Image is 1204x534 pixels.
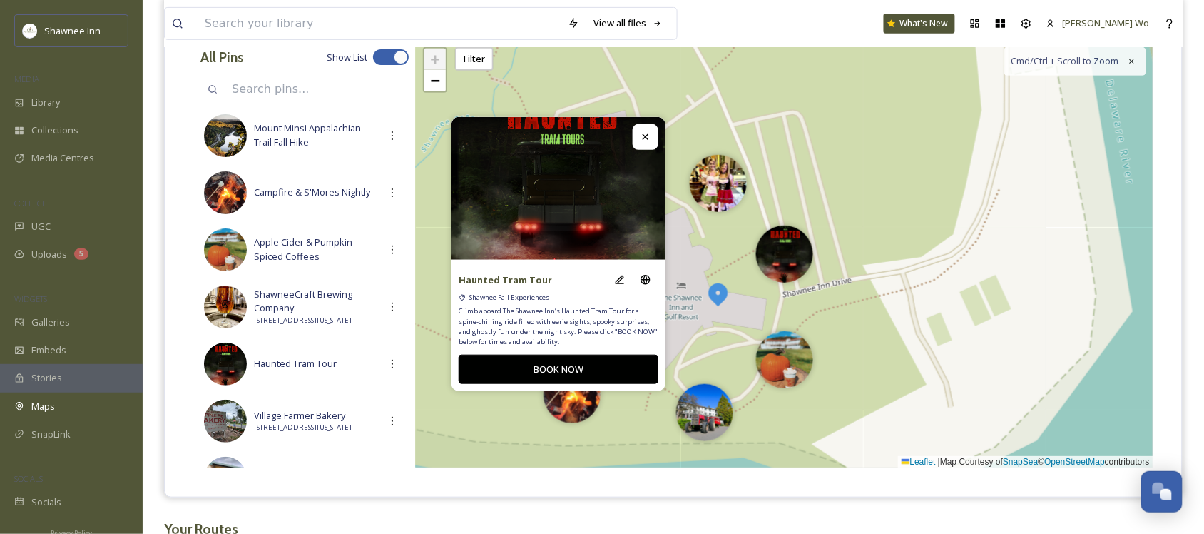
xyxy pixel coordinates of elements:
[14,74,39,84] span: MEDIA
[31,495,61,509] span: Socials
[31,371,62,385] span: Stories
[1045,457,1106,467] a: OpenStreetMap
[204,114,247,157] img: 3020e2b0-15d9-4f95-8c1e-9b79baca2fd4.jpg
[225,74,409,105] input: Search pins...
[1039,9,1157,37] a: [PERSON_NAME] Wo
[254,288,379,315] span: ShawneeCraft Brewing Company
[204,171,247,214] img: 117b1864-ab75-4da9-b5a0-b2a5376e32e4.jpg
[31,248,67,261] span: Uploads
[1003,457,1038,467] a: SnapSea
[469,293,549,303] span: Shawnee Fall Experiences
[200,47,244,68] h3: All Pins
[31,96,60,109] span: Library
[898,456,1153,468] div: Map Courtesy of © contributors
[254,423,379,433] span: [STREET_ADDRESS][US_STATE]
[31,316,70,329] span: Galleries
[31,428,71,441] span: SnapLink
[902,457,936,467] a: Leaflet
[938,457,940,467] span: |
[254,186,379,199] span: Campfire & S'Mores Nightly
[451,117,665,260] img: 1FyVU0djSDCsbeN1Mx38g2Y7MpyQysPpy.png
[204,343,247,386] img: b4eb7913-a93b-41b4-af67-f9a4533ca115.jpg
[1011,54,1119,68] span: Cmd/Ctrl + Scroll to Zoom
[431,71,440,89] span: −
[204,457,247,500] img: 91790bc1-a146-4ec0-9011-d46b9405622c.jpg
[204,228,247,271] img: 3e74a10e-9067-4450-864c-4a17a53f6e47.jpg
[254,466,379,480] span: Mazezilla Corn Maze
[884,14,955,34] a: What's New
[23,24,37,38] img: shawnee-300x300.jpg
[31,343,66,357] span: Embeds
[14,293,47,304] span: WIDGETS
[459,355,658,384] button: BOOK NOW
[705,281,731,307] img: Marker
[198,8,561,39] input: Search your library
[254,236,379,263] span: Apple Cider & Pumpkin Spiced Coffees
[254,121,379,148] span: Mount Minsi Appalachian Trail Fall Hike
[14,198,45,208] span: COLLECT
[31,400,55,413] span: Maps
[254,316,379,326] span: [STREET_ADDRESS][US_STATE]
[1063,16,1150,29] span: [PERSON_NAME] Wo
[74,248,88,260] div: 5
[431,50,440,68] span: +
[14,473,43,484] span: SOCIALS
[459,273,552,286] strong: Haunted Tram Tour
[586,9,670,37] a: View all files
[459,306,658,348] span: Climb aboard The Shawnee Inn’s Haunted Tram Tour for a spine-chilling ride filled with eerie sigh...
[1141,471,1183,513] button: Open Chat
[254,409,379,423] span: Village Farmer Bakery
[31,124,78,137] span: Collections
[455,47,494,71] div: Filter
[31,151,94,165] span: Media Centres
[44,24,101,37] span: Shawnee Inn
[327,51,367,64] span: Show List
[204,400,247,443] img: 0836fe56-41e5-4b13-93e8-b5f388ab6fa0.jpg
[424,49,446,70] a: Zoom in
[204,286,247,328] img: b8292e40-7567-43df-99e2-fe0c3712da8a.jpg
[254,357,379,371] span: Haunted Tram Tour
[31,220,51,233] span: UGC
[424,70,446,91] a: Zoom out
